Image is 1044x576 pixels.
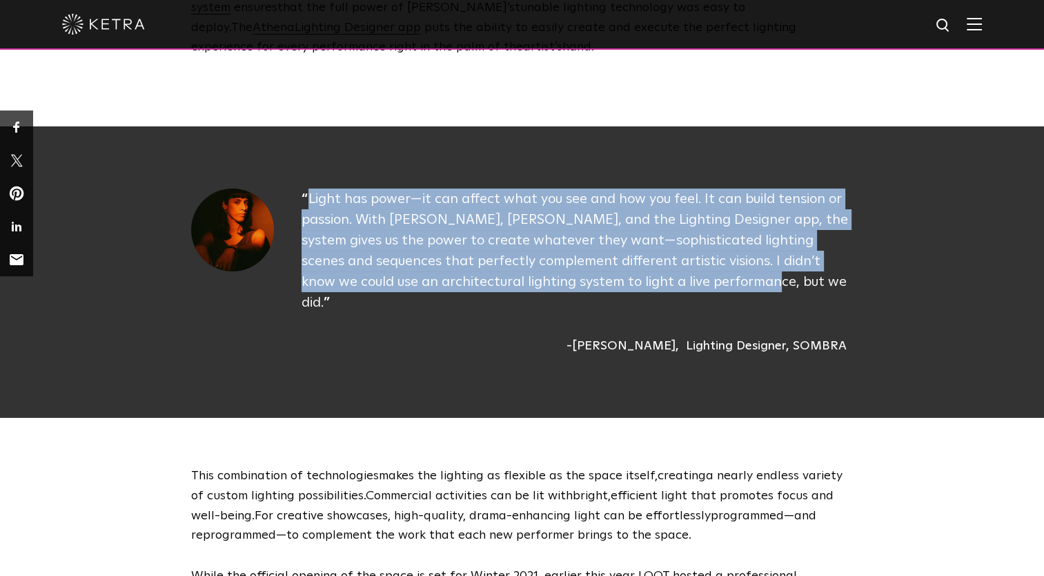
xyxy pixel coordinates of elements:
[62,14,145,35] img: ketra-logo-2019-white
[567,337,679,356] div: [PERSON_NAME]
[658,470,706,482] span: creating
[191,490,834,522] span: efficient light that promotes focus and well-being.
[286,529,691,541] span: to complement the work that each new performer brings to the space.
[255,510,401,522] span: For creative showcases, h
[401,510,711,522] span: igh-quality, drama-enhancing light can be effortlessly
[967,17,982,30] img: Hamburger%20Nav.svg
[608,490,611,502] span: ,
[302,189,854,313] p: Light has power—it can affect what you see and how you feel. It can build tension or passion. Wit...
[379,470,658,482] span: makes the lighting as flexible as the space itself,
[366,490,573,502] span: Commercial activities can be lit with
[686,337,847,356] div: Lighting Designer, SOMBRA
[935,17,952,35] img: search icon
[191,470,843,502] span: a nearly endless variety of custom lighting possibilities.
[573,490,608,502] span: bright
[191,470,379,482] span: This combination of technologies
